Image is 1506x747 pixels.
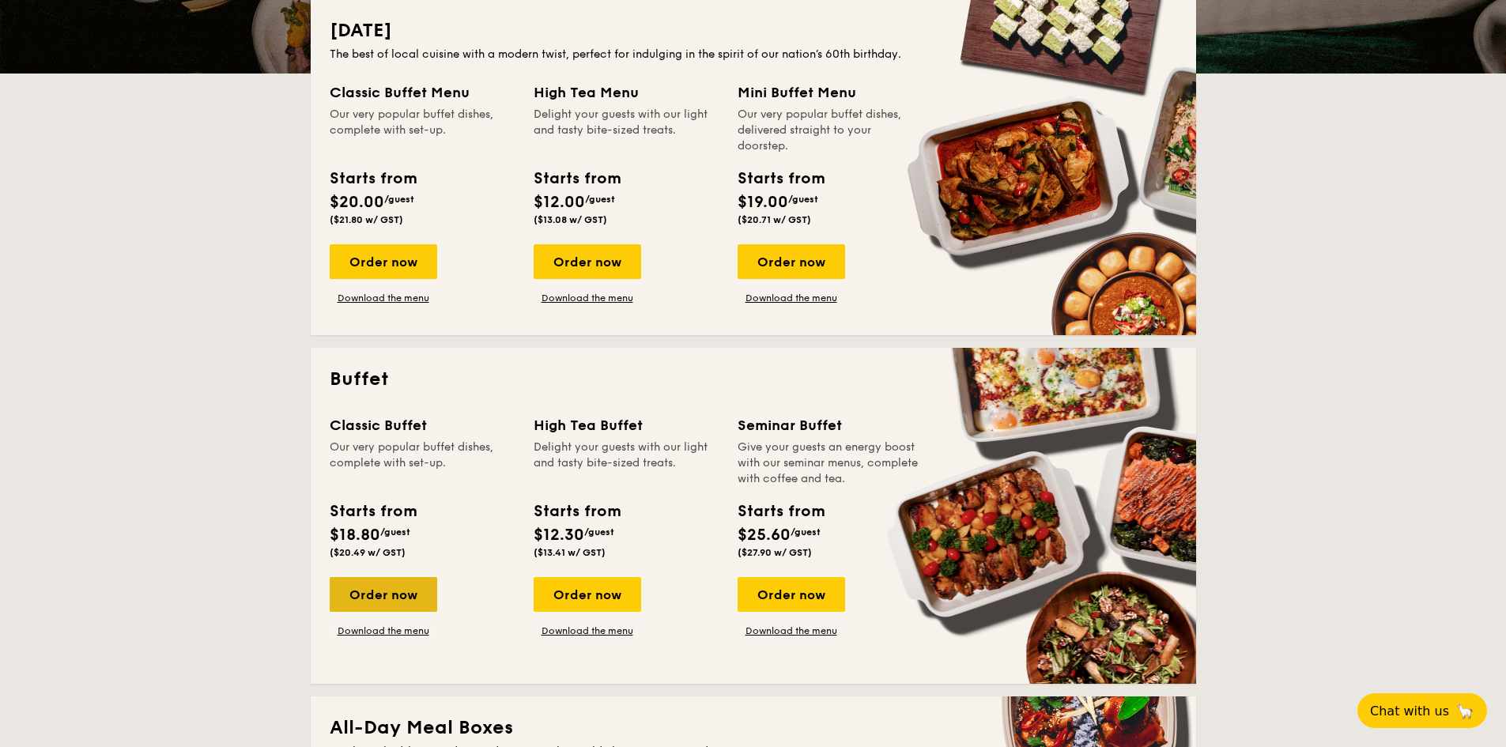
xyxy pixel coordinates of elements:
h2: All-Day Meal Boxes [330,715,1177,741]
span: 🦙 [1455,702,1474,720]
span: /guest [585,194,615,205]
span: ($27.90 w/ GST) [738,547,812,558]
div: Order now [738,577,845,612]
span: /guest [384,194,414,205]
div: The best of local cuisine with a modern twist, perfect for indulging in the spirit of our nation’... [330,47,1177,62]
div: Classic Buffet Menu [330,81,515,104]
a: Download the menu [738,292,845,304]
span: $19.00 [738,193,788,212]
a: Download the menu [330,292,437,304]
div: Delight your guests with our light and tasty bite-sized treats. [534,440,719,487]
div: Our very popular buffet dishes, delivered straight to your doorstep. [738,107,923,154]
div: High Tea Menu [534,81,719,104]
div: Order now [738,244,845,279]
div: Our very popular buffet dishes, complete with set-up. [330,107,515,154]
div: Order now [534,577,641,612]
span: $12.00 [534,193,585,212]
div: Seminar Buffet [738,414,923,436]
div: Starts from [738,500,824,523]
div: High Tea Buffet [534,414,719,436]
span: /guest [791,526,821,538]
h2: [DATE] [330,18,1177,43]
div: Order now [534,244,641,279]
button: Chat with us🦙 [1357,693,1487,728]
span: $18.80 [330,526,380,545]
span: ($21.80 w/ GST) [330,214,403,225]
span: $25.60 [738,526,791,545]
span: /guest [584,526,614,538]
div: Mini Buffet Menu [738,81,923,104]
a: Download the menu [534,624,641,637]
span: $12.30 [534,526,584,545]
a: Download the menu [330,624,437,637]
div: Give your guests an energy boost with our seminar menus, complete with coffee and tea. [738,440,923,487]
span: ($20.49 w/ GST) [330,547,406,558]
a: Download the menu [738,624,845,637]
span: $20.00 [330,193,384,212]
div: Delight your guests with our light and tasty bite-sized treats. [534,107,719,154]
span: ($20.71 w/ GST) [738,214,811,225]
div: Starts from [330,167,416,191]
div: Starts from [738,167,824,191]
a: Download the menu [534,292,641,304]
span: ($13.41 w/ GST) [534,547,606,558]
span: /guest [788,194,818,205]
h2: Buffet [330,367,1177,392]
span: /guest [380,526,410,538]
div: Starts from [330,500,416,523]
span: Chat with us [1370,704,1449,719]
div: Starts from [534,500,620,523]
div: Classic Buffet [330,414,515,436]
div: Starts from [534,167,620,191]
div: Our very popular buffet dishes, complete with set-up. [330,440,515,487]
div: Order now [330,577,437,612]
div: Order now [330,244,437,279]
span: ($13.08 w/ GST) [534,214,607,225]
